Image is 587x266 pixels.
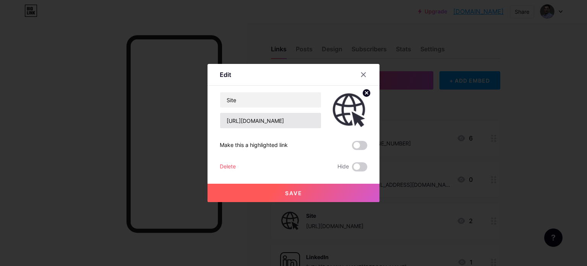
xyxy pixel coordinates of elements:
[220,92,321,108] input: Title
[220,141,288,150] div: Make this a highlighted link
[220,70,231,79] div: Edit
[220,162,236,171] div: Delete
[331,92,367,129] img: link_thumbnail
[208,184,379,202] button: Save
[220,113,321,128] input: URL
[285,190,302,196] span: Save
[337,162,349,171] span: Hide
